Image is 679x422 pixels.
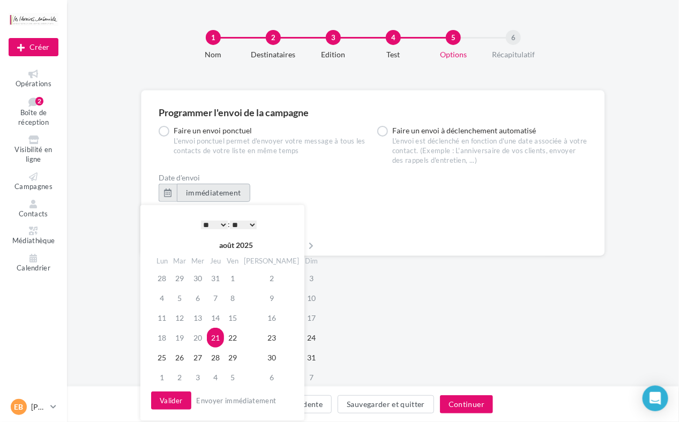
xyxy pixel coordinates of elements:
[338,395,434,413] button: Sauvegarder et quitter
[189,328,207,348] td: 20
[302,268,320,288] td: 3
[266,30,281,45] div: 2
[179,49,248,60] div: Nom
[170,308,189,328] td: 12
[9,67,58,91] a: Opérations
[224,367,241,387] td: 5
[446,30,461,45] div: 5
[17,263,50,272] span: Calendrier
[175,216,283,232] div: :
[643,386,668,411] div: Open Intercom Messenger
[9,38,58,56] button: Créer
[153,328,170,348] td: 18
[153,367,170,387] td: 1
[159,126,369,156] label: Faire un envoi ponctuel
[326,30,341,45] div: 3
[186,188,241,197] span: immédiatement
[12,236,55,245] span: Médiathèque
[159,174,587,182] div: Date d'envoi
[299,49,368,60] div: Edition
[170,253,189,269] th: Mar
[170,367,189,387] td: 2
[9,397,58,417] a: EB [PERSON_NAME]
[189,348,207,367] td: 27
[19,209,48,218] span: Contacts
[9,38,58,56] div: Nouvelle campagne
[239,49,308,60] div: Destinataires
[177,184,250,202] button: immédiatement
[302,348,320,367] td: 31
[207,253,224,269] th: Jeu
[14,145,52,164] span: Visibilité en ligne
[440,395,493,413] button: Continuer
[189,367,207,387] td: 3
[479,49,548,60] div: Récapitulatif
[9,133,58,166] a: Visibilité en ligne
[224,268,241,288] td: 1
[386,30,401,45] div: 4
[241,348,302,367] td: 30
[224,288,241,308] td: 8
[224,308,241,328] td: 15
[9,198,58,221] a: Contacts
[241,268,302,288] td: 2
[35,97,43,105] div: 2
[14,182,53,191] span: Campagnes
[153,348,170,367] td: 25
[153,308,170,328] td: 11
[207,328,224,348] td: 21
[16,79,51,88] span: Opérations
[192,394,281,407] button: Envoyer immédiatement
[302,367,320,387] td: 7
[207,268,224,288] td: 31
[241,308,302,328] td: 16
[170,288,189,308] td: 5
[170,348,189,367] td: 26
[302,328,320,348] td: 24
[302,288,320,308] td: 10
[207,367,224,387] td: 4
[241,367,302,387] td: 6
[31,402,46,412] p: [PERSON_NAME]
[9,252,58,275] a: Calendrier
[189,288,207,308] td: 6
[174,137,369,156] div: L'envoi ponctuel permet d'envoyer votre message à tous les contacts de votre liste en même temps
[14,402,24,412] span: EB
[224,253,241,269] th: Ven
[170,328,189,348] td: 19
[170,268,189,288] td: 29
[189,253,207,269] th: Mer
[241,328,302,348] td: 23
[206,30,221,45] div: 1
[224,328,241,348] td: 22
[224,348,241,367] td: 29
[207,308,224,328] td: 14
[170,237,302,253] th: août 2025
[189,268,207,288] td: 30
[159,108,587,117] div: Programmer l'envoi de la campagne
[241,253,302,269] th: [PERSON_NAME]
[377,126,587,165] label: Faire un envoi à déclenchement automatisé
[302,308,320,328] td: 17
[207,348,224,367] td: 28
[18,108,49,127] span: Boîte de réception
[151,391,191,410] button: Valider
[392,137,587,165] div: L'envoi est déclenché en fonction d'une date associée à votre contact. (Exemple : L'anniversaire ...
[153,253,170,269] th: Lun
[189,308,207,328] td: 13
[419,49,488,60] div: Options
[207,288,224,308] td: 7
[153,288,170,308] td: 4
[241,288,302,308] td: 9
[9,224,58,247] a: Médiathèque
[302,253,320,269] th: Dim
[153,268,170,288] td: 28
[506,30,521,45] div: 6
[359,49,428,60] div: Test
[9,95,58,129] a: Boîte de réception2
[9,170,58,193] a: Campagnes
